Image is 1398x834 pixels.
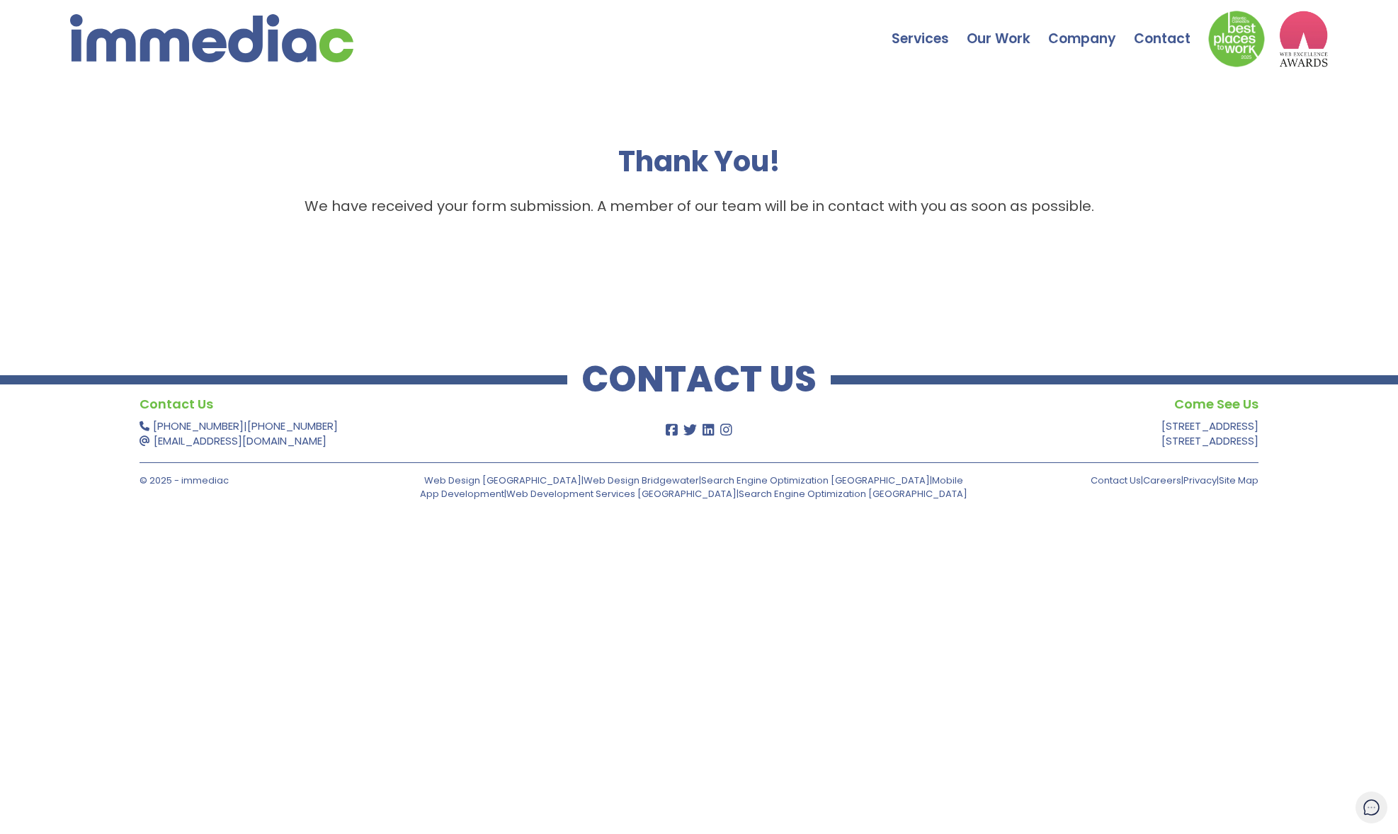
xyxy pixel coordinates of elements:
[1143,474,1181,487] a: Careers
[419,474,968,501] p: | | | | |
[506,487,737,501] a: Web Development Services [GEOGRAPHIC_DATA]
[1219,474,1258,487] a: Site Map
[70,14,353,62] img: immediac
[967,4,1048,53] a: Our Work
[1208,11,1265,67] img: Down
[701,474,930,487] a: Search Engine Optimization [GEOGRAPHIC_DATA]
[140,195,1258,217] p: We have received your form submission. A member of our team will be in contact with you as soon a...
[140,418,595,448] p: |
[154,433,326,448] a: [EMAIL_ADDRESS][DOMAIN_NAME]
[140,394,595,415] h4: Contact Us
[1279,11,1329,67] img: logo2_wea_nobg.webp
[1161,418,1258,448] a: [STREET_ADDRESS][STREET_ADDRESS]
[1183,474,1217,487] a: Privacy
[424,474,581,487] a: Web Design [GEOGRAPHIC_DATA]
[140,474,409,487] p: © 2025 - immediac
[584,474,699,487] a: Web Design Bridgewater
[1134,4,1208,53] a: Contact
[567,365,831,394] h2: CONTACT US
[892,4,967,53] a: Services
[420,474,963,501] a: Mobile App Development
[1091,474,1141,487] a: Contact Us
[153,418,244,433] a: [PHONE_NUMBER]
[1048,4,1134,53] a: Company
[739,487,967,501] a: Search Engine Optimization [GEOGRAPHIC_DATA]
[989,474,1258,487] p: | | |
[803,394,1258,415] h4: Come See Us
[247,418,338,433] a: [PHONE_NUMBER]
[140,142,1258,181] h1: Thank You!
